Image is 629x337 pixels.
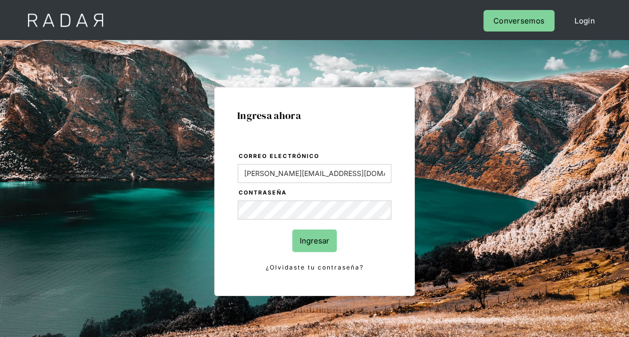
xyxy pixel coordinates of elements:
input: Ingresar [292,229,337,252]
a: ¿Olvidaste tu contraseña? [238,262,391,273]
a: Conversemos [483,10,554,31]
label: Contraseña [239,188,391,198]
h1: Ingresa ahora [237,110,392,121]
a: Login [564,10,605,31]
input: bruce@wayne.com [238,164,391,183]
label: Correo electrónico [239,151,391,161]
form: Login Form [237,151,392,273]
